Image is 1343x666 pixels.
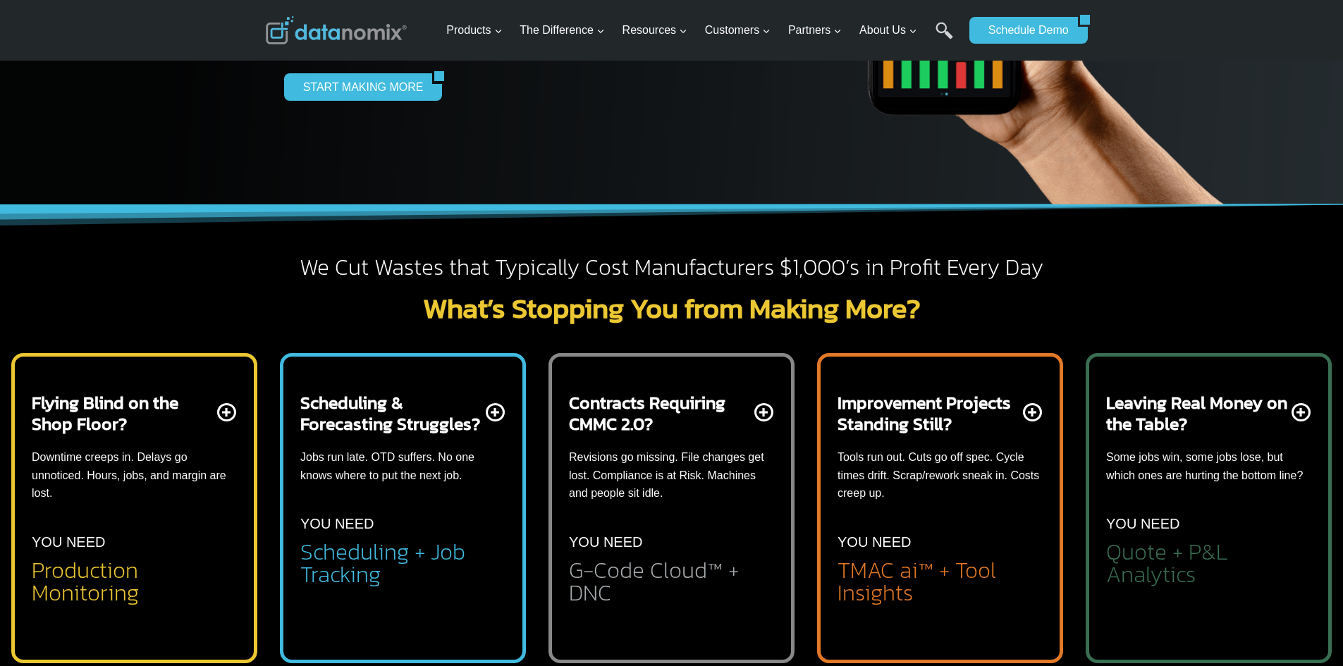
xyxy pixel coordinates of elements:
[7,417,233,659] iframe: Popup CTA
[32,392,214,434] h2: Flying Blind on the Shop Floor?
[1106,448,1311,484] p: Some jobs win, some jobs lose, but which ones are hurting the bottom line?
[569,559,774,604] h2: G-Code Cloud™ + DNC
[441,8,962,54] nav: Primary Navigation
[936,22,953,54] a: Search
[300,392,483,434] h2: Scheduling & Forecasting Struggles?
[446,21,502,39] span: Products
[300,448,505,484] p: Jobs run late. OTD suffers. No one knows where to put the next job.
[838,448,1043,502] p: Tools run out. Cuts go off spec. Cycle times drift. Scrap/rework sneak in. Costs creep up.
[705,21,771,39] span: Customers
[1106,541,1311,586] h2: Quote + P&L Analytics
[266,294,1078,322] h2: What’s Stopping You from Making More?
[317,174,372,187] span: State/Region
[158,314,179,324] a: Terms
[569,448,774,502] p: Revisions go missing. File changes get lost. Compliance is at Risk. Machines and people sit idle.
[520,21,605,39] span: The Difference
[838,392,1020,434] h2: Improvement Projects Standing Still?
[266,253,1078,283] h2: We Cut Wastes that Typically Cost Manufacturers $1,000’s in Profit Every Day
[838,559,1043,604] h2: TMAC ai™ + Tool Insights
[266,16,407,44] img: Datanomix
[1106,392,1289,434] h2: Leaving Real Money on the Table?
[623,21,687,39] span: Resources
[300,512,374,535] p: YOU NEED
[969,17,1078,44] a: Schedule Demo
[317,58,381,71] span: Phone number
[300,541,505,586] h2: Scheduling + Job Tracking
[1106,512,1179,535] p: YOU NEED
[317,1,362,13] span: Last Name
[859,21,917,39] span: About Us
[788,21,842,39] span: Partners
[284,73,433,100] a: START MAKING MORE
[569,531,642,553] p: YOU NEED
[838,531,911,553] p: YOU NEED
[192,314,238,324] a: Privacy Policy
[569,392,752,434] h2: Contracts Requiring CMMC 2.0?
